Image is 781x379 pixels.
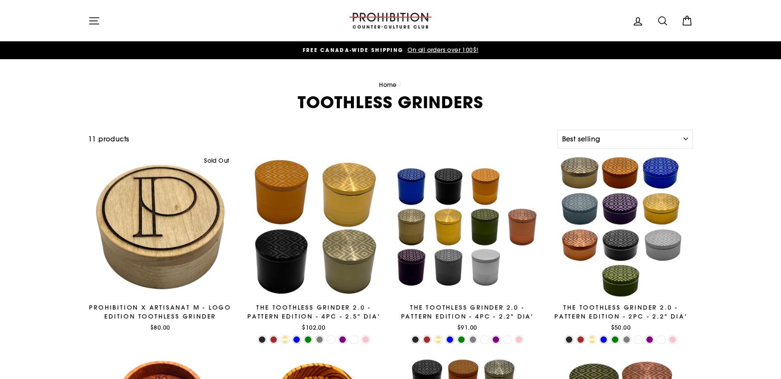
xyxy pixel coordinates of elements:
[242,323,386,332] div: $102.00
[242,155,386,335] a: The Toothless Grinder 2.0 - Pattern Edition - 4PC - 2.5" Dia'$102.00
[405,46,479,54] span: On all orders over 100$!
[200,155,232,167] div: Sold Out
[88,323,233,332] div: $80.00
[88,80,693,90] nav: breadcrumbs
[242,303,386,321] div: The Toothless Grinder 2.0 - Pattern Edition - 4PC - 2.5" Dia'
[549,155,693,335] a: The Toothless Grinder 2.0 - Pattern Edition - 2PC - 2.2" Dia'$50.00
[348,13,433,29] img: PROHIBITION COUNTER-CULTURE CLUB
[303,46,404,54] span: FREE CANADA-WIDE SHIPPING
[90,46,691,55] a: FREE CANADA-WIDE SHIPPING On all orders over 100$!
[88,134,554,145] div: 11 products
[399,81,402,89] span: /
[395,303,540,321] div: The Toothless Grinder 2.0 - Pattern Edition - 4PC - 2.2" Dia'
[88,94,693,110] h1: TOOTHLESS GRINDERS
[549,323,693,332] div: $50.00
[395,155,540,335] a: The Toothless Grinder 2.0 - Pattern Edition - 4PC - 2.2" Dia'$91.00
[88,303,233,321] div: PROHIBITION X ARTISANAT M - LOGO EDITION TOOTHLESS GRINDER
[88,155,233,335] a: PROHIBITION X ARTISANAT M - LOGO EDITION TOOTHLESS GRINDER$80.00
[549,303,693,321] div: The Toothless Grinder 2.0 - Pattern Edition - 2PC - 2.2" Dia'
[379,81,397,89] a: Home
[395,323,540,332] div: $91.00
